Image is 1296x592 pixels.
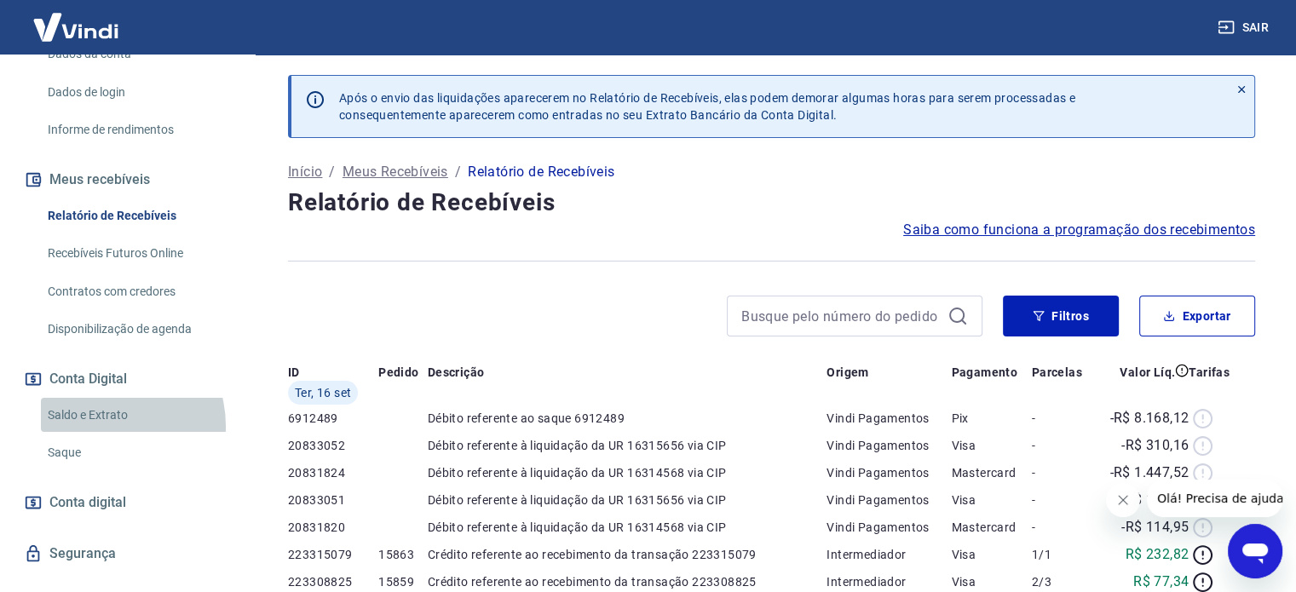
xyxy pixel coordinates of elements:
[1189,364,1230,381] p: Tarifas
[1120,364,1175,381] p: Valor Líq.
[41,312,234,347] a: Disponibilização de agenda
[1121,517,1189,537] p: -R$ 114,95
[951,410,1031,427] p: Pix
[288,464,378,481] p: 20831824
[288,491,378,509] p: 20833051
[1032,573,1093,590] p: 2/3
[20,360,234,398] button: Conta Digital
[951,546,1031,563] p: Visa
[288,519,378,536] p: 20831820
[329,162,335,182] p: /
[428,410,827,427] p: Débito referente ao saque 6912489
[41,112,234,147] a: Informe de rendimentos
[1106,483,1140,517] iframe: Fechar mensagem
[41,236,234,271] a: Recebíveis Futuros Online
[1139,296,1255,336] button: Exportar
[41,75,234,110] a: Dados de login
[288,437,378,454] p: 20833052
[428,546,827,563] p: Crédito referente ao recebimento da transação 223315079
[378,364,418,381] p: Pedido
[951,519,1031,536] p: Mastercard
[951,464,1031,481] p: Mastercard
[951,491,1031,509] p: Visa
[1003,296,1119,336] button: Filtros
[951,437,1031,454] p: Visa
[378,573,428,590] p: 15859
[1032,364,1082,381] p: Parcelas
[288,162,322,182] a: Início
[1109,408,1189,428] p: -R$ 8.168,12
[49,491,126,514] span: Conta digital
[10,12,143,26] span: Olá! Precisa de ajuda?
[428,364,485,381] p: Descrição
[1032,464,1093,481] p: -
[288,573,378,590] p: 223308825
[339,89,1075,124] p: Após o envio das liquidações aparecerem no Relatório de Recebíveis, elas podem demorar algumas ho...
[827,573,951,590] p: Intermediador
[20,1,131,53] img: Vindi
[1133,572,1189,592] p: R$ 77,34
[951,573,1031,590] p: Visa
[741,303,941,329] input: Busque pelo número do pedido
[1032,491,1093,509] p: -
[41,435,234,470] a: Saque
[468,162,614,182] p: Relatório de Recebíveis
[1032,546,1093,563] p: 1/1
[827,491,951,509] p: Vindi Pagamentos
[827,437,951,454] p: Vindi Pagamentos
[903,220,1255,240] a: Saiba como funciona a programação dos recebimentos
[343,162,448,182] a: Meus Recebíveis
[428,437,827,454] p: Débito referente à liquidação da UR 16315656 via CIP
[288,186,1255,220] h4: Relatório de Recebíveis
[827,410,951,427] p: Vindi Pagamentos
[428,519,827,536] p: Débito referente à liquidação da UR 16314568 via CIP
[827,519,951,536] p: Vindi Pagamentos
[288,364,300,381] p: ID
[20,535,234,572] a: Segurança
[428,491,827,509] p: Débito referente à liquidação da UR 16315656 via CIP
[428,573,827,590] p: Crédito referente ao recebimento da transação 223308825
[20,484,234,521] a: Conta digital
[41,398,234,433] a: Saldo e Extrato
[1214,12,1276,43] button: Sair
[20,161,234,198] button: Meus recebíveis
[1032,519,1093,536] p: -
[827,464,951,481] p: Vindi Pagamentos
[1121,435,1189,456] p: -R$ 310,16
[41,274,234,309] a: Contratos com credores
[41,37,234,72] a: Dados da conta
[41,198,234,233] a: Relatório de Recebíveis
[288,410,378,427] p: 6912489
[1228,524,1282,578] iframe: Botão para abrir a janela de mensagens
[295,384,351,401] span: Ter, 16 set
[1109,463,1189,483] p: -R$ 1.447,52
[827,546,951,563] p: Intermediador
[455,162,461,182] p: /
[378,546,428,563] p: 15863
[1126,544,1189,565] p: R$ 232,82
[1032,410,1093,427] p: -
[827,364,868,381] p: Origem
[288,546,378,563] p: 223315079
[1147,480,1282,517] iframe: Mensagem da empresa
[951,364,1017,381] p: Pagamento
[1032,437,1093,454] p: -
[428,464,827,481] p: Débito referente à liquidação da UR 16314568 via CIP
